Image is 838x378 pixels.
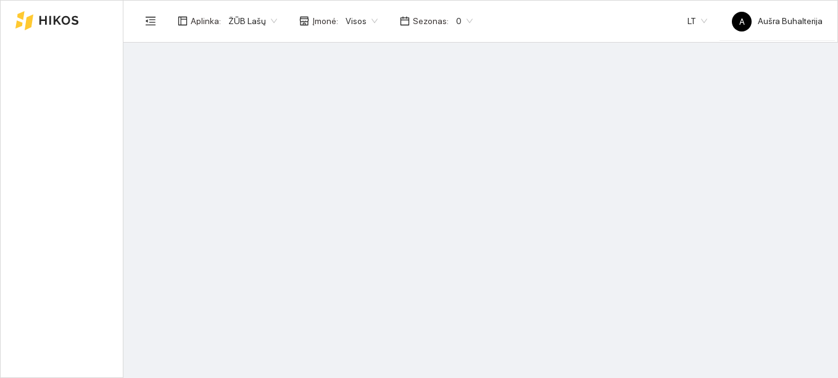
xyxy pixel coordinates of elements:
[299,16,309,26] span: shop
[145,15,156,27] span: menu-fold
[312,14,338,28] span: Įmonė :
[178,16,188,26] span: layout
[191,14,221,28] span: Aplinka :
[456,12,473,30] span: 0
[413,14,449,28] span: Sezonas :
[138,9,163,33] button: menu-fold
[687,12,707,30] span: LT
[346,12,378,30] span: Visos
[400,16,410,26] span: calendar
[739,12,745,31] span: A
[732,16,823,26] span: Aušra Buhalterija
[228,12,277,30] span: ŽŪB Lašų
